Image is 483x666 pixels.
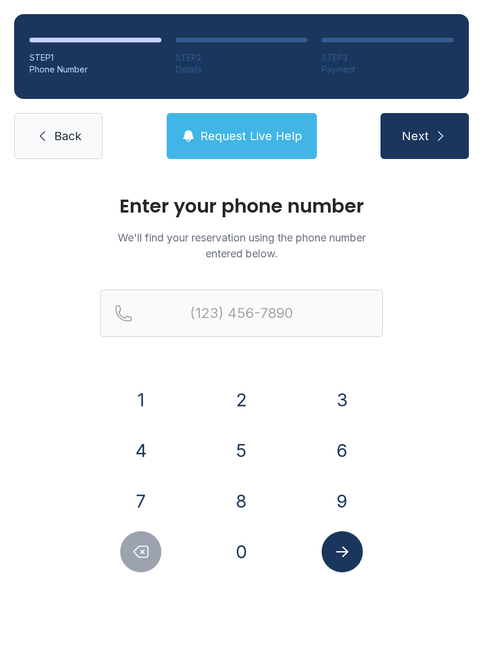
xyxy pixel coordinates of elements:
[402,128,429,144] span: Next
[221,481,262,522] button: 8
[120,430,161,471] button: 4
[100,230,383,261] p: We'll find your reservation using the phone number entered below.
[54,128,81,144] span: Back
[322,481,363,522] button: 9
[100,290,383,337] input: Reservation phone number
[322,531,363,572] button: Submit lookup form
[221,531,262,572] button: 0
[176,52,307,64] div: STEP 2
[100,197,383,216] h1: Enter your phone number
[322,430,363,471] button: 6
[29,52,161,64] div: STEP 1
[120,481,161,522] button: 7
[200,128,302,144] span: Request Live Help
[120,379,161,420] button: 1
[322,64,454,75] div: Payment
[176,64,307,75] div: Details
[120,531,161,572] button: Delete number
[221,430,262,471] button: 5
[29,64,161,75] div: Phone Number
[221,379,262,420] button: 2
[322,52,454,64] div: STEP 3
[322,379,363,420] button: 3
